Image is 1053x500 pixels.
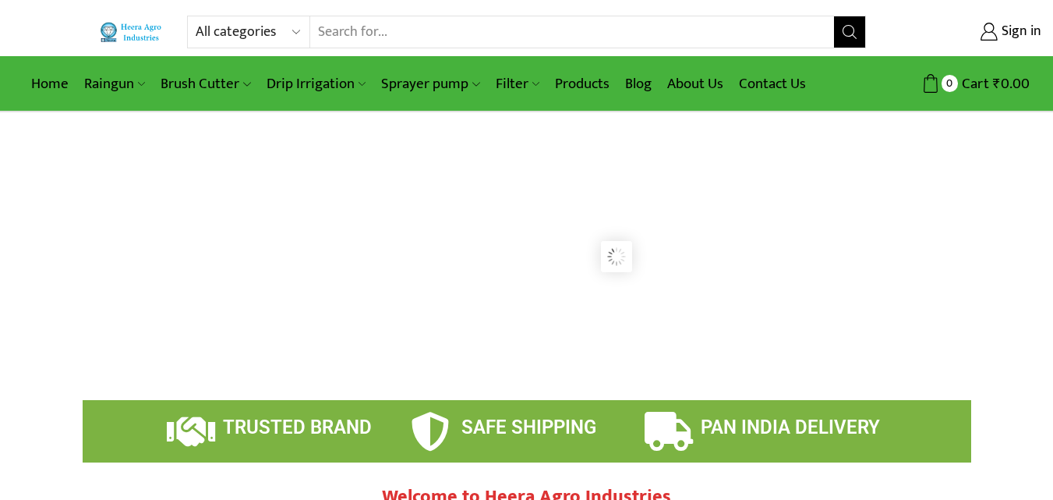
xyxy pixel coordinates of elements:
span: 0 [942,75,958,91]
a: Raingun [76,66,153,102]
a: Brush Cutter [153,66,258,102]
span: SAFE SHIPPING [461,417,596,438]
a: Filter [488,66,547,102]
span: ₹ [993,72,1001,96]
a: Contact Us [731,66,814,102]
a: About Us [659,66,731,102]
span: PAN INDIA DELIVERY [701,417,880,438]
a: Home [23,66,76,102]
span: TRUSTED BRAND [223,417,372,438]
button: Search button [834,16,865,48]
a: 0 Cart ₹0.00 [882,69,1030,98]
a: Products [547,66,617,102]
bdi: 0.00 [993,72,1030,96]
a: Sign in [889,18,1041,46]
input: Search for... [310,16,833,48]
span: Sign in [998,22,1041,42]
span: Cart [958,73,989,94]
a: Sprayer pump [373,66,487,102]
a: Blog [617,66,659,102]
a: Drip Irrigation [259,66,373,102]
